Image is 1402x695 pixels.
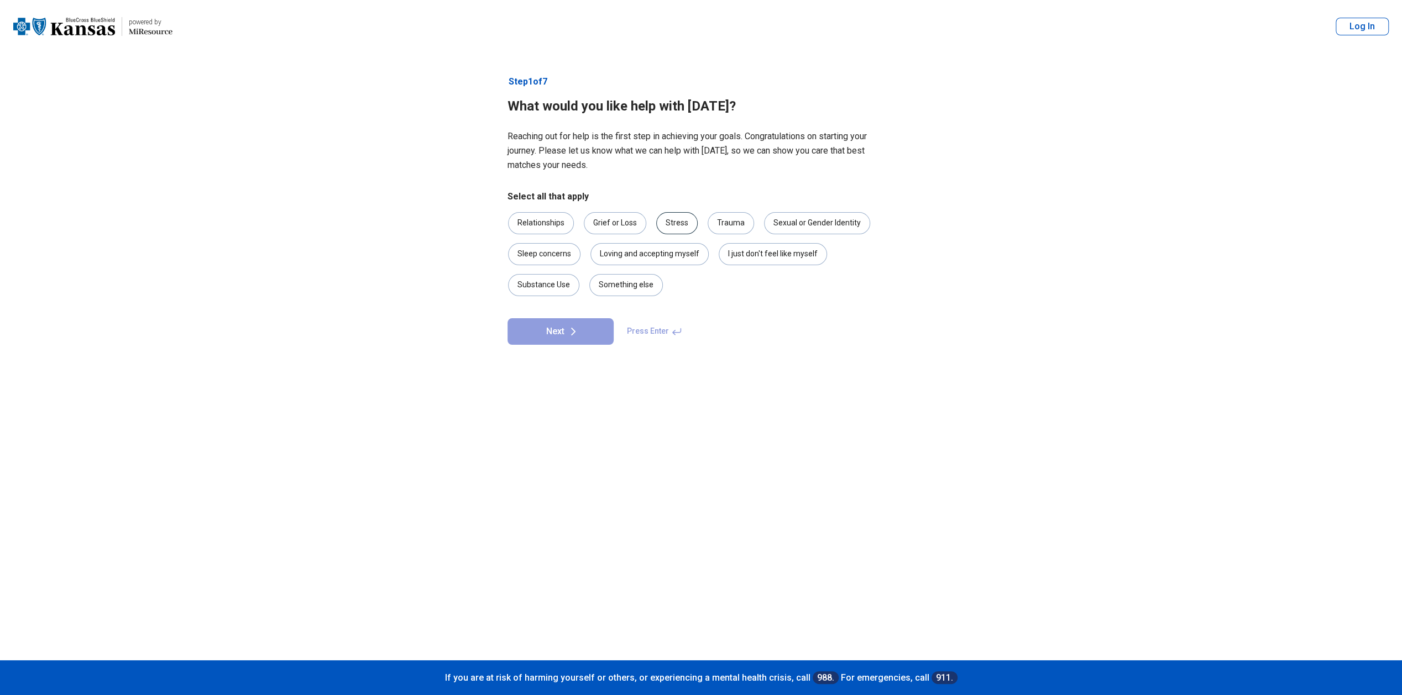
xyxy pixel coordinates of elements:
div: Substance Use [508,274,579,296]
div: Stress [656,212,698,234]
p: If you are at risk of harming yourself or others, or experiencing a mental health crisis, call Fo... [11,671,1391,684]
p: Reaching out for help is the first step in achieving your goals. Congratulations on starting your... [508,129,894,172]
div: Relationships [508,212,574,234]
button: Log In [1336,18,1389,35]
a: 911. [932,671,958,684]
img: Blue Cross Blue Shield Kansas [13,13,115,40]
p: Step 1 of 7 [508,75,894,88]
div: Loving and accepting myself [590,243,709,265]
h1: What would you like help with [DATE]? [508,97,894,116]
div: Trauma [708,212,754,234]
div: Sleep concerns [508,243,580,265]
button: Next [508,318,614,345]
span: Press Enter [620,318,689,345]
legend: Select all that apply [508,190,589,203]
div: Something else [589,274,663,296]
div: powered by [129,17,172,27]
div: Grief or Loss [584,212,646,234]
a: 988. [813,671,839,684]
a: Blue Cross Blue Shield Kansaspowered by [13,13,172,40]
div: I just don't feel like myself [719,243,827,265]
div: Sexual or Gender Identity [764,212,870,234]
